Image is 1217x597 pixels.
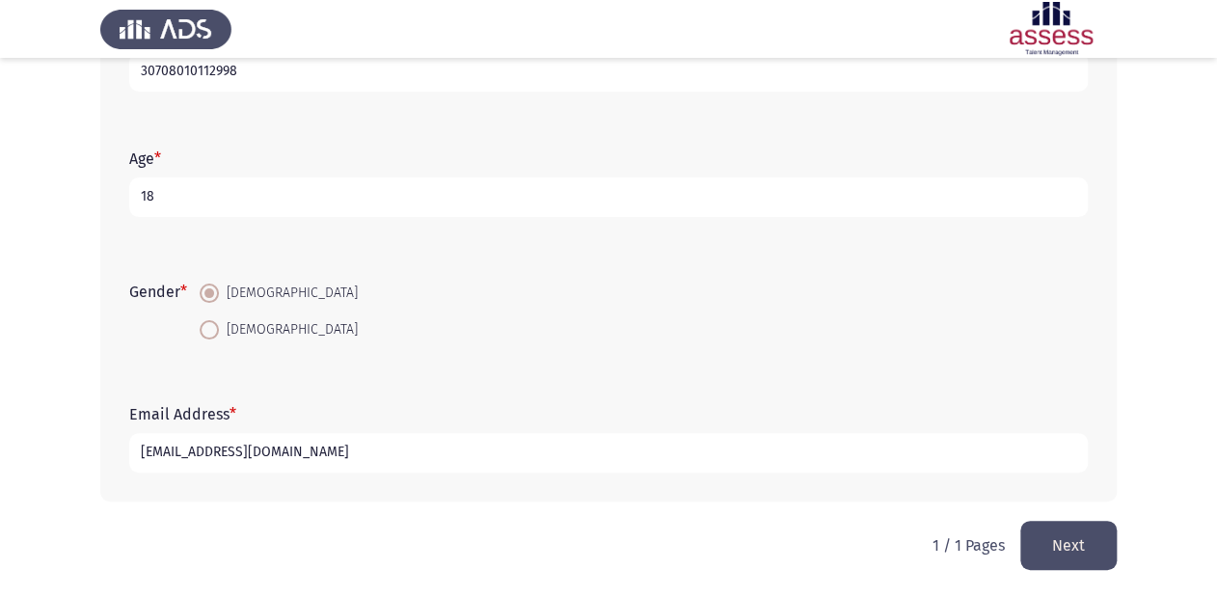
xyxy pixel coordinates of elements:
span: [DEMOGRAPHIC_DATA] [219,282,358,305]
label: Age [129,149,161,168]
button: load next page [1020,521,1117,570]
input: add answer text [129,433,1088,473]
label: Gender [129,283,187,301]
span: [DEMOGRAPHIC_DATA] [219,318,358,341]
input: add answer text [129,52,1088,92]
p: 1 / 1 Pages [933,536,1005,555]
label: Email Address [129,405,236,423]
input: add answer text [129,177,1088,217]
img: Assess Talent Management logo [100,2,231,56]
img: Assessment logo of ASSESS Employability - EBI [986,2,1117,56]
